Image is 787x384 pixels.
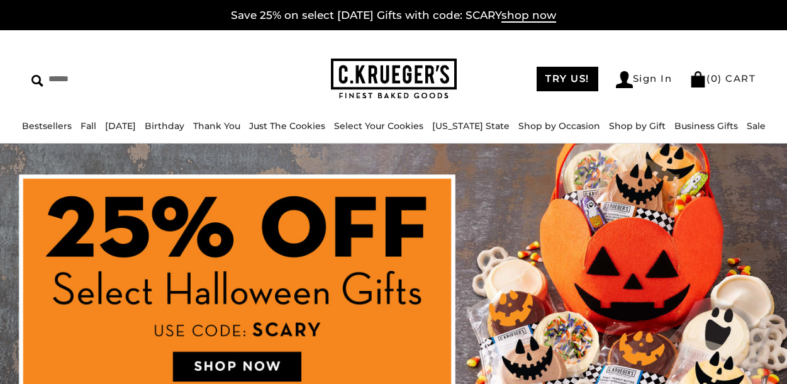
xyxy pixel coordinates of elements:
[747,120,766,132] a: Sale
[518,120,600,132] a: Shop by Occasion
[537,67,598,91] a: TRY US!
[231,9,556,23] a: Save 25% on select [DATE] Gifts with code: SCARYshop now
[10,336,130,374] iframe: Sign Up via Text for Offers
[193,120,240,132] a: Thank You
[674,120,738,132] a: Business Gifts
[145,120,184,132] a: Birthday
[711,72,718,84] span: 0
[22,120,72,132] a: Bestsellers
[331,59,457,99] img: C.KRUEGER'S
[249,120,325,132] a: Just The Cookies
[31,69,197,89] input: Search
[689,72,756,84] a: (0) CART
[105,120,136,132] a: [DATE]
[432,120,510,132] a: [US_STATE] State
[81,120,96,132] a: Fall
[689,71,706,88] img: Bag
[31,75,43,87] img: Search
[334,120,423,132] a: Select Your Cookies
[609,120,666,132] a: Shop by Gift
[501,9,556,23] span: shop now
[616,71,633,88] img: Account
[616,71,673,88] a: Sign In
